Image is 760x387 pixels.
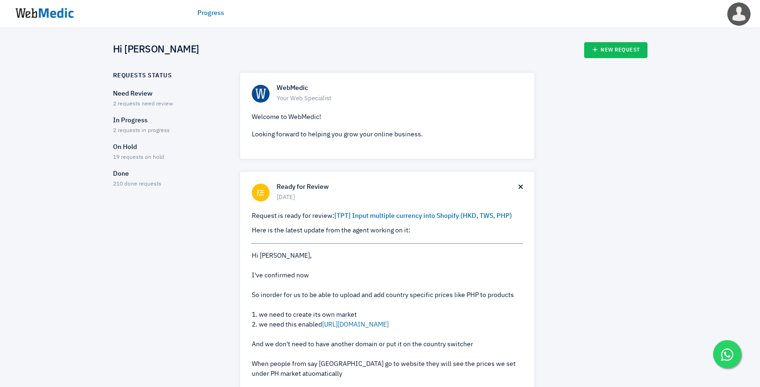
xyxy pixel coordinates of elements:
p: On Hold [113,142,223,152]
span: 210 done requests [113,181,161,187]
span: 2 requests need review [113,101,173,107]
p: Welcome to WebMedic! [252,112,523,122]
a: [URL][DOMAIN_NAME] [322,321,389,328]
h6: Ready for Review [277,183,519,192]
p: Need Review [113,89,223,99]
span: 2 requests in progress [113,128,170,134]
p: Looking forward to helping you grow your online business. [252,130,523,140]
span: 19 requests on hold [113,155,164,160]
span: [DATE] [277,193,519,202]
h4: Hi [PERSON_NAME] [113,44,199,56]
a: [TPT] Input multiple currency into Shopify (HKD, TWS, PHP) [334,213,512,219]
h6: Requests Status [113,72,172,80]
a: New Request [584,42,647,58]
h6: WebMedic [277,84,523,93]
p: In Progress [113,116,223,126]
p: Here is the latest update from the agent working on it: [252,226,523,236]
a: Progress [197,8,224,18]
span: Your Web Specialist [277,94,523,104]
p: Request is ready for review: [252,211,523,221]
p: Done [113,169,223,179]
